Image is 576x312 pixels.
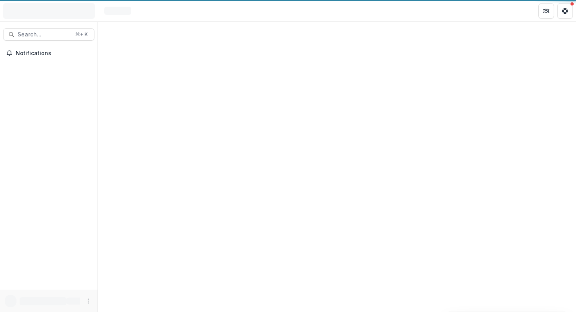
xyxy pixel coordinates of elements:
[538,3,554,19] button: Partners
[83,296,93,306] button: More
[3,47,94,60] button: Notifications
[16,50,91,57] span: Notifications
[3,28,94,41] button: Search...
[18,31,71,38] span: Search...
[74,30,89,39] div: ⌘ + K
[557,3,573,19] button: Get Help
[101,5,134,16] nav: breadcrumb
